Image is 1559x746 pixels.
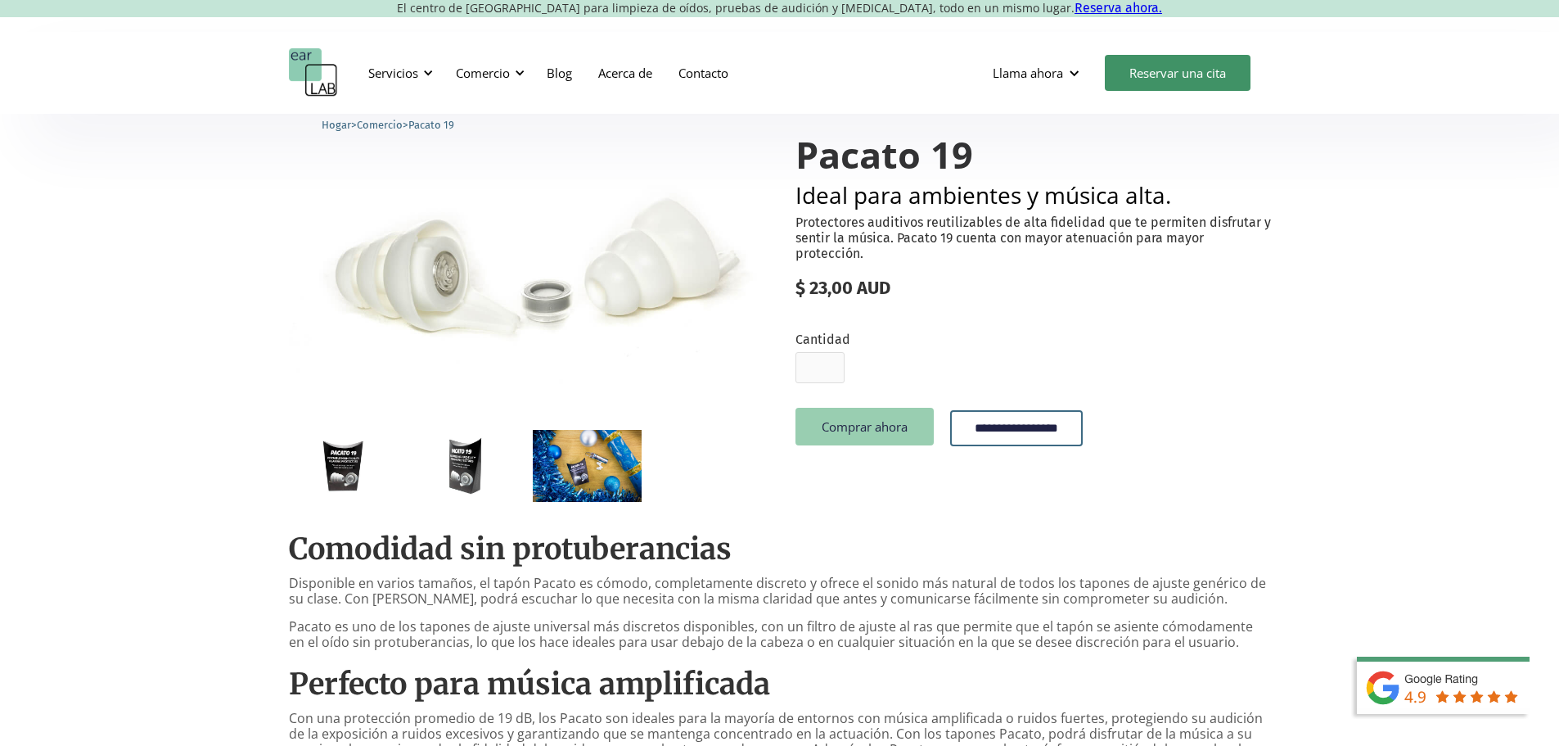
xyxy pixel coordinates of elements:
font: Servicios [368,65,418,81]
font: Acerca de [598,65,652,81]
a: Reservar una cita [1105,55,1250,91]
img: Pacato 19 [289,102,764,417]
font: Blog [547,65,572,81]
a: Comprar ahora [795,408,934,445]
a: Comercio [357,116,403,132]
font: > [351,119,357,131]
font: Perfecto para música amplificada [289,666,770,703]
a: Blog [534,49,585,97]
div: Servicios [358,48,438,97]
font: Contacto [678,65,728,81]
font: Cantidad [795,332,850,347]
font: Hogar [322,119,351,131]
font: Ideal para ambientes y música alta. [795,179,1171,210]
font: Protectores auditivos reutilizables de alta fidelidad que te permiten disfrutar y sentir la músic... [795,215,1271,261]
a: Contacto [665,49,741,97]
font: Reservar una cita [1129,65,1226,81]
a: caja de luz abierta [289,102,764,417]
font: Comercio [357,119,403,131]
a: hogar [289,48,338,97]
font: $ 23,00 AUD [795,277,890,299]
font: Comprar ahora [822,418,908,435]
a: caja de luz abierta [289,430,398,503]
font: Comodidad sin protuberancias [289,531,732,567]
div: Llama ahora [980,48,1097,97]
a: caja de luz abierta [533,430,642,503]
font: Disponible en varios tamaños, el tapón Pacato es cómodo, completamente discreto y ofrece el sonid... [289,574,1266,608]
font: Comercio [456,65,510,81]
a: caja de luz abierta [411,430,520,503]
div: Comercio [446,48,529,97]
font: Pacato es uno de los tapones de ajuste universal más discretos disponibles, con un filtro de ajus... [289,617,1253,651]
font: Pacato 19 [408,119,454,131]
font: Pacato 19 [795,129,973,179]
a: Pacato 19 [408,116,454,132]
font: > [403,119,408,131]
a: Hogar [322,116,351,132]
font: Llama ahora [993,65,1063,81]
a: Acerca de [585,49,665,97]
